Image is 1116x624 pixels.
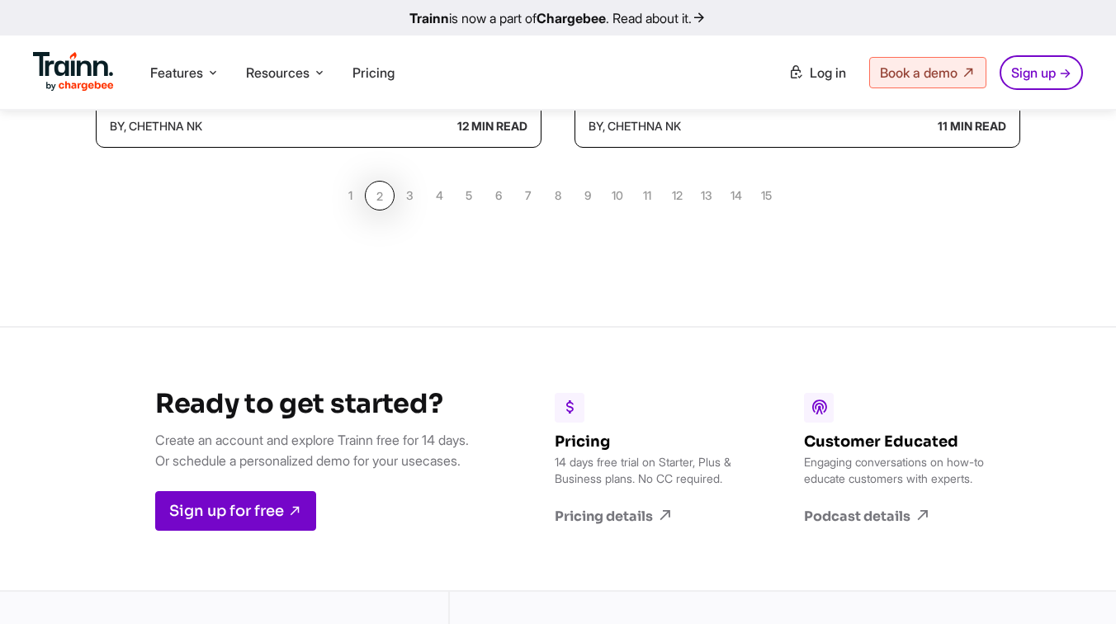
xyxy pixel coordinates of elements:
a: 5 [454,181,484,210]
a: Pricing [352,64,395,81]
a: Sign up → [1000,55,1083,90]
a: Pricing details [555,507,745,525]
b: 11 min read [938,112,1006,140]
span: Log in [810,64,846,81]
a: 8 [543,181,573,210]
a: 13 [692,181,721,210]
a: 10 [603,181,632,210]
span: Book a demo [880,64,958,81]
span: by, Chethna NK [110,112,202,140]
span: Resources [246,64,310,82]
a: 15 [751,181,781,210]
a: 2 [365,181,395,210]
img: Trainn Logo [33,52,114,92]
a: 9 [573,181,603,210]
h6: Customer Educated [804,433,994,451]
a: 4 [424,181,454,210]
a: Log in [778,58,856,87]
b: 12 min read [457,112,527,140]
a: Sign up for free [155,491,316,531]
p: 14 days free trial on Starter, Plus & Business plans. No CC required. [555,454,745,487]
p: Engaging conversations on how-to educate customers with experts. [804,454,994,487]
p: Create an account and explore Trainn free for 14 days. Or schedule a personalized demo for your u... [155,430,469,471]
a: Book a demo [869,57,986,88]
span: by, Chethna NK [589,112,681,140]
iframe: Chat Widget [1033,545,1116,624]
a: 6 [484,181,513,210]
a: 14 [721,181,751,210]
b: Chargebee [537,10,606,26]
a: 12 [662,181,692,210]
span: Features [150,64,203,82]
a: 11 [632,181,662,210]
h6: Pricing [555,433,745,451]
a: 7 [513,181,543,210]
a: Podcast details [804,507,994,525]
h3: Ready to get started? [155,387,469,420]
b: Trainn [409,10,449,26]
a: 3 [395,181,424,210]
a: 1 [335,181,365,210]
